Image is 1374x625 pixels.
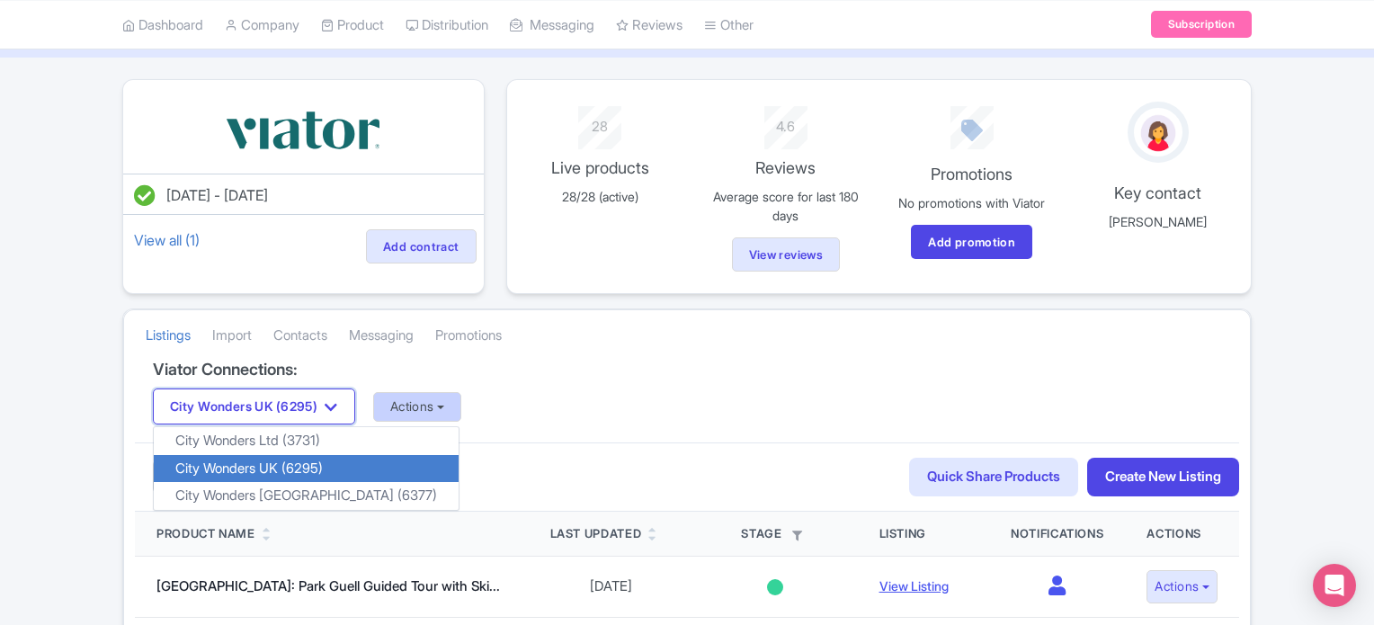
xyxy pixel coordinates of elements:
p: Key contact [1075,181,1240,205]
p: 28/28 (active) [518,187,683,206]
span: [DATE] - [DATE] [166,186,268,204]
a: View all (1) [130,228,203,253]
a: City Wonders UK (6295) [154,455,459,483]
a: [GEOGRAPHIC_DATA]: Park Guell Guided Tour with Ski... [156,577,500,594]
a: Quick Share Products [909,458,1078,496]
th: Listing [858,512,989,557]
p: [PERSON_NAME] [1075,212,1240,231]
th: Notifications [989,512,1125,557]
p: No promotions with Viator [889,193,1054,212]
a: Add promotion [911,225,1032,259]
p: Reviews [703,156,868,180]
img: vbqrramwp3xkpi4ekcjz.svg [222,102,384,159]
button: City Wonders UK (6295) [153,388,355,424]
a: Messaging [349,311,414,361]
a: View Listing [879,578,949,594]
div: 4.6 [703,106,868,138]
h4: Viator Connections: [153,361,1221,379]
a: Add contract [366,229,477,263]
button: Actions [373,392,462,422]
a: City Wonders [GEOGRAPHIC_DATA] (6377) [154,482,459,510]
div: Open Intercom Messenger [1313,564,1356,607]
i: Filter by stage [792,531,802,540]
div: 28 [518,106,683,138]
a: Listings [146,311,191,361]
button: Actions [1146,570,1218,603]
div: Stage [715,525,836,543]
a: Create New Listing [1087,458,1239,496]
a: Import [212,311,252,361]
img: avatar_key_member-9c1dde93af8b07d7383eb8b5fb890c87.png [1138,112,1179,155]
div: Last Updated [550,525,642,543]
p: Promotions [889,162,1054,186]
a: Contacts [273,311,327,361]
a: Promotions [435,311,502,361]
a: Subscription [1151,11,1252,38]
a: View reviews [732,237,841,272]
p: Live products [518,156,683,180]
a: City Wonders Ltd (3731) [154,427,459,455]
th: Actions [1125,512,1239,557]
td: [DATE] [529,557,693,618]
p: Average score for last 180 days [703,187,868,225]
div: Product Name [156,525,255,543]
